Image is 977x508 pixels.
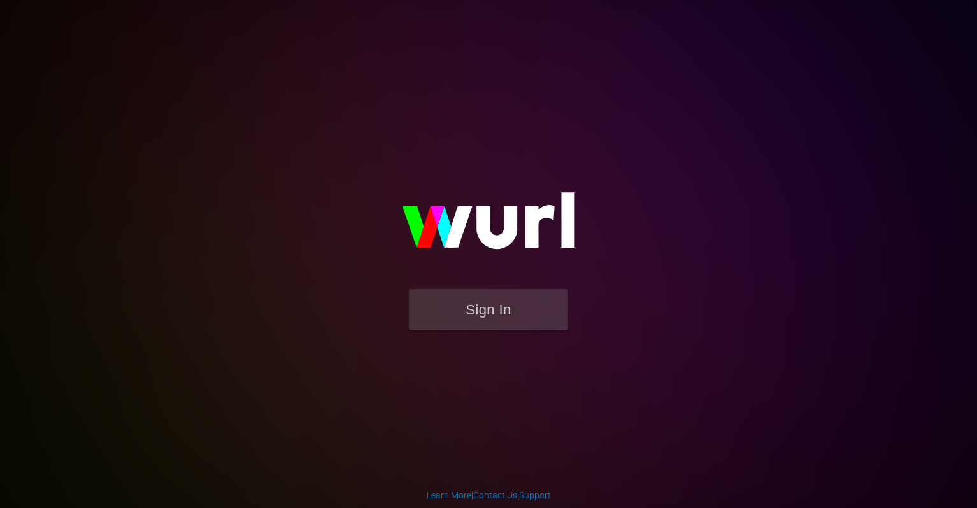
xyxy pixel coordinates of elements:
[473,490,517,500] a: Contact Us
[427,489,551,502] div: | |
[519,490,551,500] a: Support
[427,490,471,500] a: Learn More
[361,165,616,288] img: wurl-logo-on-black-223613ac3d8ba8fe6dc639794a292ebdb59501304c7dfd60c99c58986ef67473.svg
[409,289,568,330] button: Sign In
